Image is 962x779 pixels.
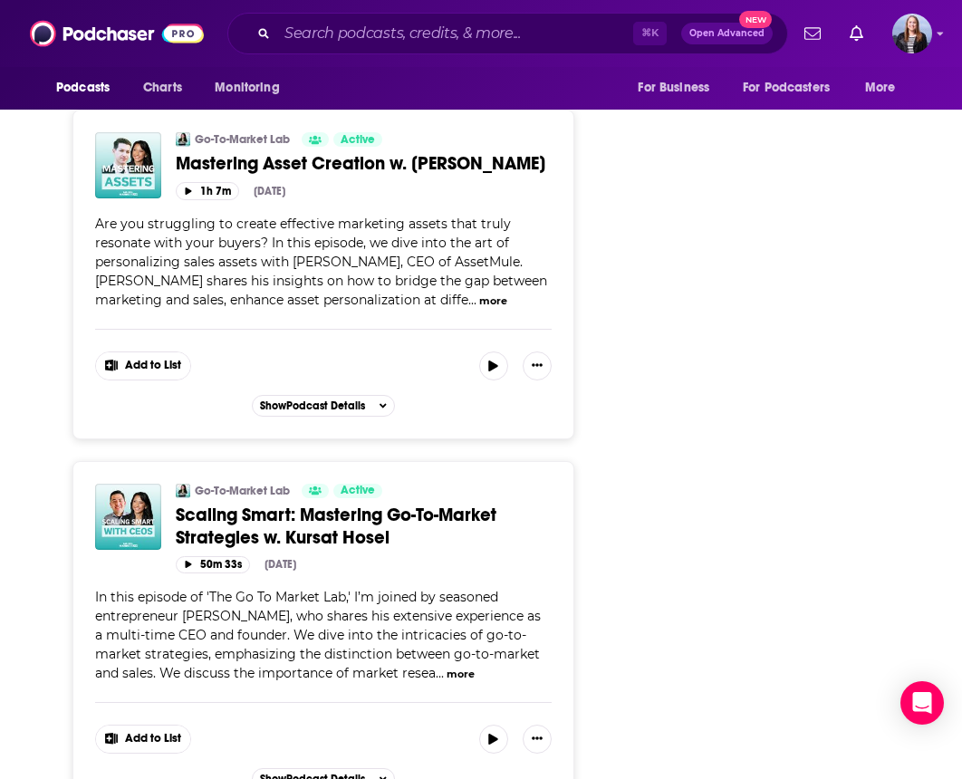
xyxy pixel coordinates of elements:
[479,293,507,309] button: more
[176,484,190,498] img: Go-To-Market Lab
[892,14,932,53] span: Logged in as annarice
[797,18,828,49] a: Show notifications dropdown
[523,725,552,754] button: Show More Button
[176,504,496,549] span: Scaling Smart: Mastering Go-To-Market Strategies w. Kursat Hosel
[43,71,133,105] button: open menu
[131,71,193,105] a: Charts
[125,359,181,372] span: Add to List
[176,556,250,573] button: 50m 33s
[341,131,375,149] span: Active
[95,132,161,198] img: Mastering Asset Creation w. Justin Dorfman
[260,399,365,412] span: Show Podcast Details
[96,726,190,753] button: Show More Button
[865,75,896,101] span: More
[523,351,552,380] button: Show More Button
[900,681,944,725] div: Open Intercom Messenger
[277,19,633,48] input: Search podcasts, credits, & more...
[227,13,788,54] div: Search podcasts, credits, & more...
[125,732,181,745] span: Add to List
[202,71,303,105] button: open menu
[892,14,932,53] img: User Profile
[195,132,290,147] a: Go-To-Market Lab
[436,665,444,681] span: ...
[633,22,667,45] span: ⌘ K
[265,558,296,571] div: [DATE]
[333,484,382,498] a: Active
[176,132,190,147] img: Go-To-Market Lab
[176,152,545,175] span: Mastering Asset Creation w. [PERSON_NAME]
[341,482,375,500] span: Active
[176,152,552,175] a: Mastering Asset Creation w. [PERSON_NAME]
[731,71,856,105] button: open menu
[842,18,871,49] a: Show notifications dropdown
[681,23,773,44] button: Open AdvancedNew
[333,132,382,147] a: Active
[176,504,552,549] a: Scaling Smart: Mastering Go-To-Market Strategies w. Kursat Hosel
[852,71,919,105] button: open menu
[176,182,239,199] button: 1h 7m
[30,16,204,51] img: Podchaser - Follow, Share and Rate Podcasts
[143,75,182,101] span: Charts
[215,75,279,101] span: Monitoring
[743,75,830,101] span: For Podcasters
[95,484,161,550] img: Scaling Smart: Mastering Go-To-Market Strategies w. Kursat Hosel
[56,75,110,101] span: Podcasts
[625,71,732,105] button: open menu
[96,352,190,380] button: Show More Button
[892,14,932,53] button: Show profile menu
[95,216,547,308] span: Are you struggling to create effective marketing assets that truly resonate with your buyers? In ...
[95,589,541,681] span: In this episode of 'The Go To Market Lab,' I’m joined by seasoned entrepreneur [PERSON_NAME], who...
[689,29,765,38] span: Open Advanced
[447,667,475,682] button: more
[195,484,290,498] a: Go-To-Market Lab
[468,292,476,308] span: ...
[739,11,772,28] span: New
[254,185,285,197] div: [DATE]
[252,395,395,417] button: ShowPodcast Details
[638,75,709,101] span: For Business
